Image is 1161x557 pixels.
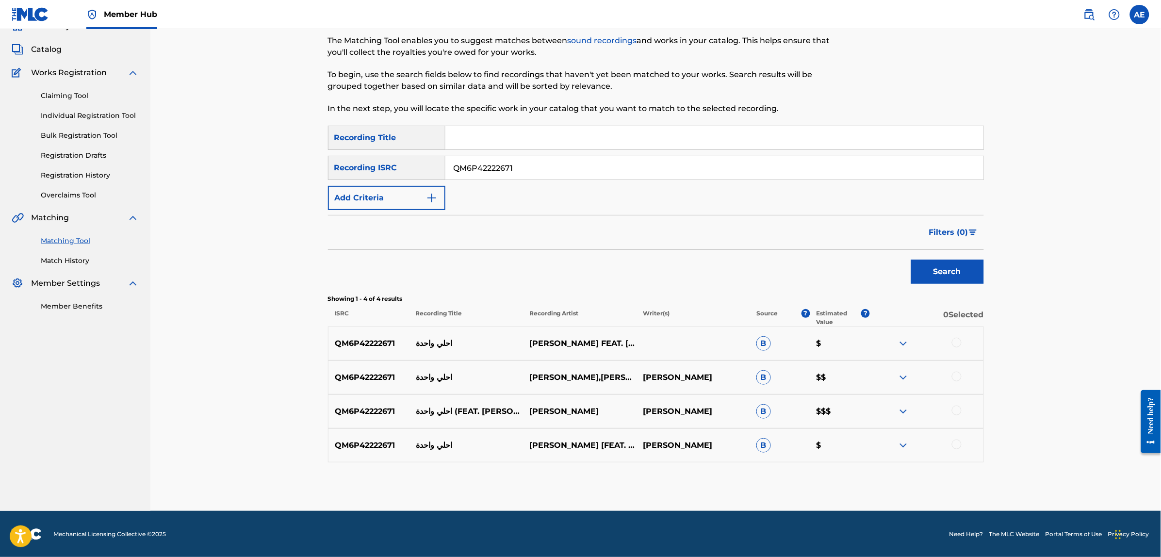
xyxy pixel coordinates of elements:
iframe: Resource Center [1134,383,1161,461]
a: Bulk Registration Tool [41,131,139,141]
img: Catalog [12,44,23,55]
span: Works Registration [31,67,107,79]
img: expand [127,212,139,224]
p: QM6P42222671 [328,406,410,417]
a: Registration History [41,170,139,180]
span: B [756,336,771,351]
span: Catalog [31,44,62,55]
p: ISRC [328,309,409,327]
span: B [756,404,771,419]
img: expand [898,406,909,417]
p: [PERSON_NAME] FEAT. [PERSON_NAME] [523,338,637,349]
p: $ [810,338,870,349]
a: sound recordings [568,36,637,45]
img: Top Rightsholder [86,9,98,20]
p: Source [756,309,778,327]
a: CatalogCatalog [12,44,62,55]
p: [PERSON_NAME] [FEAT. [PERSON_NAME]] [523,440,637,451]
p: [PERSON_NAME],[PERSON_NAME] [523,372,637,383]
p: [PERSON_NAME] [523,406,637,417]
a: Member Benefits [41,301,139,311]
a: Public Search [1079,5,1099,24]
p: [PERSON_NAME] [637,372,750,383]
a: Match History [41,256,139,266]
a: Matching Tool [41,236,139,246]
img: logo [12,528,42,540]
p: احلي واحدة [409,440,523,451]
a: Need Help? [949,530,983,539]
p: احلي واحدة (FEAT. [PERSON_NAME]) [409,406,523,417]
p: QM6P42222671 [328,440,410,451]
button: Filters (0) [923,220,984,245]
p: $$$ [810,406,870,417]
a: The MLC Website [989,530,1040,539]
img: 9d2ae6d4665cec9f34b9.svg [426,192,438,204]
form: Search Form [328,126,984,289]
a: Overclaims Tool [41,190,139,200]
span: Member Settings [31,278,100,289]
div: Help [1105,5,1124,24]
a: SummarySummary [12,20,70,32]
iframe: Chat Widget [1112,510,1161,557]
p: احلي واحدة [409,338,523,349]
a: Registration Drafts [41,150,139,161]
div: Drag [1115,520,1121,549]
p: Recording Artist [523,309,637,327]
img: MLC Logo [12,7,49,21]
img: Matching [12,212,24,224]
span: B [756,370,771,385]
a: Individual Registration Tool [41,111,139,121]
p: 0 Selected [870,309,983,327]
p: In the next step, you will locate the specific work in your catalog that you want to match to the... [328,103,833,115]
img: expand [127,278,139,289]
p: Recording Title [409,309,523,327]
span: Member Hub [104,9,157,20]
img: expand [898,338,909,349]
img: expand [898,440,909,451]
p: $$ [810,372,870,383]
p: [PERSON_NAME] [637,440,750,451]
div: User Menu [1130,5,1149,24]
p: [PERSON_NAME] [637,406,750,417]
span: Mechanical Licensing Collective © 2025 [53,530,166,539]
img: expand [127,67,139,79]
span: Filters ( 0 ) [929,227,968,238]
span: ? [801,309,810,318]
span: B [756,438,771,453]
img: filter [969,229,977,235]
p: Estimated Value [817,309,861,327]
p: QM6P42222671 [328,372,410,383]
img: Member Settings [12,278,23,289]
button: Search [911,260,984,284]
img: Works Registration [12,67,24,79]
p: Showing 1 - 4 of 4 results [328,295,984,303]
img: search [1083,9,1095,20]
img: expand [898,372,909,383]
p: $ [810,440,870,451]
p: QM6P42222671 [328,338,410,349]
button: Add Criteria [328,186,445,210]
a: Claiming Tool [41,91,139,101]
span: Matching [31,212,69,224]
span: ? [861,309,870,318]
img: help [1109,9,1120,20]
p: Writer(s) [637,309,750,327]
a: Privacy Policy [1108,530,1149,539]
a: Portal Terms of Use [1046,530,1102,539]
p: To begin, use the search fields below to find recordings that haven't yet been matched to your wo... [328,69,833,92]
p: The Matching Tool enables you to suggest matches between and works in your catalog. This helps en... [328,35,833,58]
p: احلي واحدة [409,372,523,383]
